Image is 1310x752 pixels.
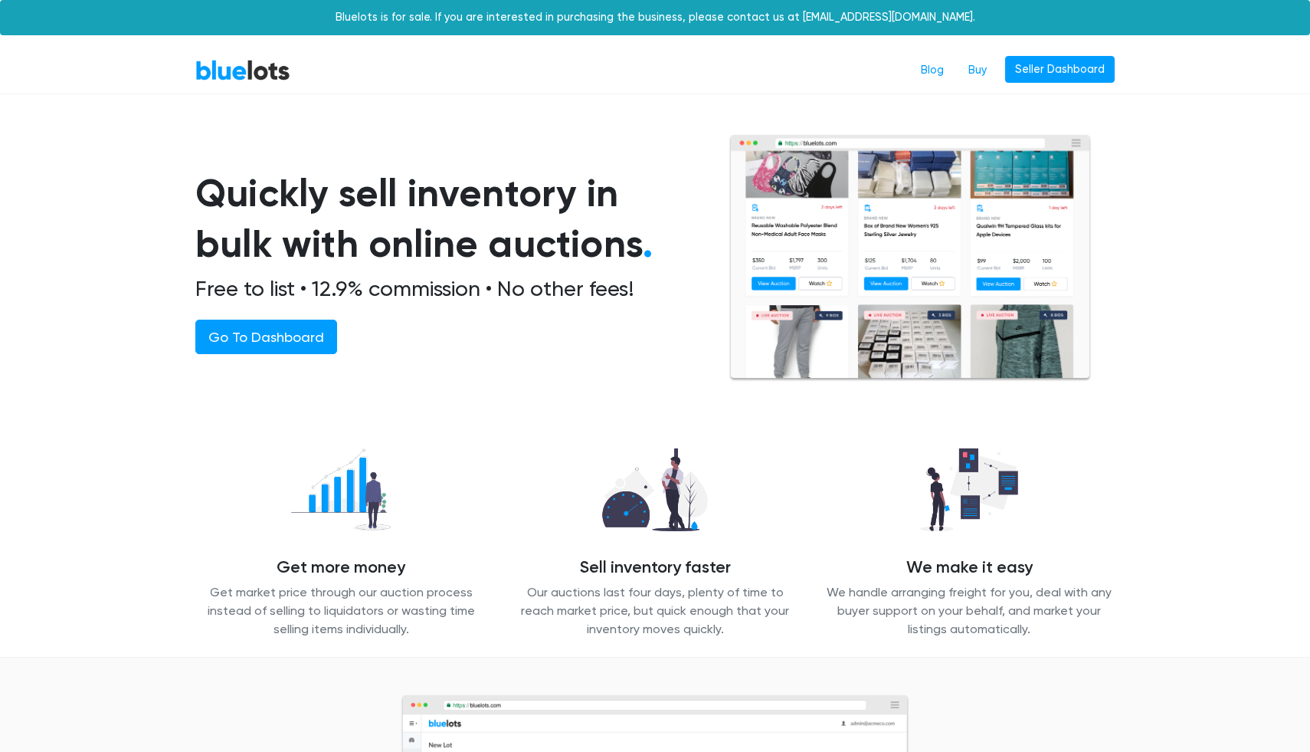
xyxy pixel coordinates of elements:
[909,56,956,85] a: Blog
[195,59,290,81] a: BlueLots
[509,558,801,578] h4: Sell inventory faster
[195,276,692,302] h2: Free to list • 12.9% commission • No other fees!
[729,134,1092,382] img: browserlots-effe8949e13f0ae0d7b59c7c387d2f9fb811154c3999f57e71a08a1b8b46c466.png
[643,221,653,267] span: .
[824,583,1115,639] p: We handle arranging freight for you, deal with any buyer support on your behalf, and market your ...
[509,583,801,639] p: Our auctions last four days, plenty of time to reach market price, but quick enough that your inv...
[195,168,692,270] h1: Quickly sell inventory in bulk with online auctions
[1005,56,1115,84] a: Seller Dashboard
[195,558,486,578] h4: Get more money
[195,583,486,639] p: Get market price through our auction process instead of selling to liquidators or wasting time se...
[824,558,1115,578] h4: We make it easy
[195,320,337,354] a: Go To Dashboard
[278,440,404,540] img: recover_more-49f15717009a7689fa30a53869d6e2571c06f7df1acb54a68b0676dd95821868.png
[908,440,1030,540] img: we_manage-77d26b14627abc54d025a00e9d5ddefd645ea4957b3cc0d2b85b0966dac19dae.png
[956,56,999,85] a: Buy
[590,440,721,540] img: sell_faster-bd2504629311caa3513348c509a54ef7601065d855a39eafb26c6393f8aa8a46.png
